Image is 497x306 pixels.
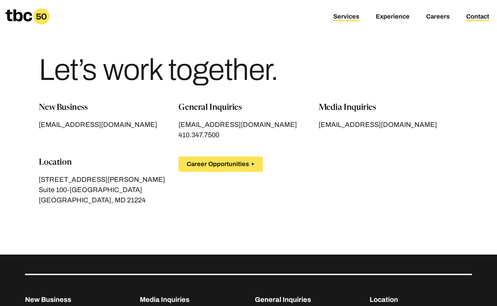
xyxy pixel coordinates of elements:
p: New Business [25,294,121,305]
p: General Inquiries [255,294,350,305]
span: [EMAIL_ADDRESS][DOMAIN_NAME] [319,121,437,130]
span: [EMAIL_ADDRESS][DOMAIN_NAME] [178,121,297,130]
p: [STREET_ADDRESS][PERSON_NAME] [39,174,178,185]
p: Media Inquiries [140,294,235,305]
a: [EMAIL_ADDRESS][DOMAIN_NAME] [178,119,318,130]
p: Location [370,294,472,305]
span: [EMAIL_ADDRESS][DOMAIN_NAME] [39,121,157,130]
a: [EMAIL_ADDRESS][DOMAIN_NAME] [319,119,458,130]
a: Careers [426,13,450,21]
a: Experience [376,13,410,21]
a: Services [333,13,359,21]
a: [EMAIL_ADDRESS][DOMAIN_NAME] [39,119,178,130]
a: Contact [466,13,489,21]
span: Career Opportunities [187,161,249,168]
span: 410.347.7500 [178,131,219,140]
p: Location [39,156,178,169]
a: Homepage [5,8,50,25]
p: Suite 100-[GEOGRAPHIC_DATA] [39,185,178,195]
p: New Business [39,102,178,114]
button: Career Opportunities [178,156,263,172]
h1: Let’s work together. [39,55,278,85]
p: Media Inquiries [319,102,458,114]
a: 410.347.7500 [178,130,219,140]
p: General Inquiries [178,102,318,114]
p: [GEOGRAPHIC_DATA], MD 21224 [39,195,178,205]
